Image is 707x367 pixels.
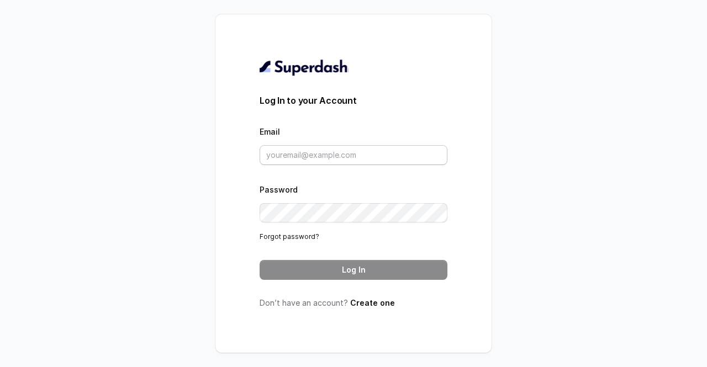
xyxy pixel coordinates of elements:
[260,58,349,76] img: light.svg
[260,185,298,194] label: Password
[260,145,447,165] input: youremail@example.com
[260,297,447,309] p: Don’t have an account?
[350,298,395,307] a: Create one
[260,127,280,136] label: Email
[260,232,319,241] a: Forgot password?
[260,260,447,280] button: Log In
[260,94,447,107] h3: Log In to your Account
